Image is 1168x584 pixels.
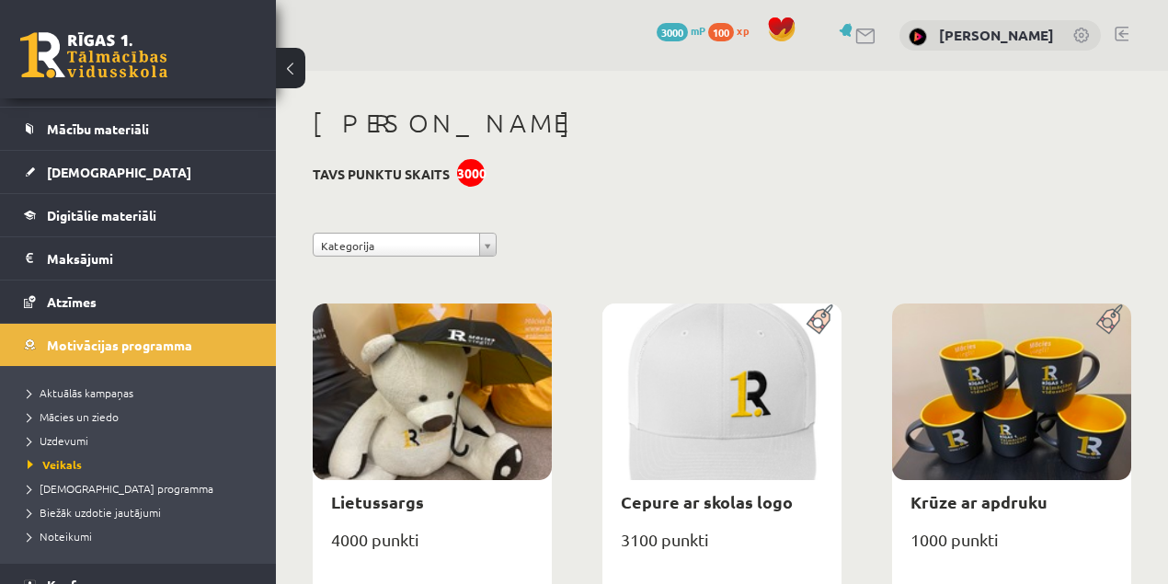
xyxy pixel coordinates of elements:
[28,408,258,425] a: Mācies un ziedo
[910,491,1048,512] a: Krūze ar apdruku
[313,524,552,570] div: 4000 punkti
[47,237,253,280] legend: Maksājumi
[28,528,258,544] a: Noteikumi
[313,233,497,257] a: Kategorija
[24,108,253,150] a: Mācību materiāli
[313,108,1131,139] h1: [PERSON_NAME]
[24,324,253,366] a: Motivācijas programma
[24,151,253,193] a: [DEMOGRAPHIC_DATA]
[708,23,758,38] a: 100 xp
[939,26,1054,44] a: [PERSON_NAME]
[28,529,92,544] span: Noteikumi
[47,337,192,353] span: Motivācijas programma
[28,480,258,497] a: [DEMOGRAPHIC_DATA] programma
[909,28,927,46] img: Marija Gudrenika
[47,293,97,310] span: Atzīmes
[28,384,258,401] a: Aktuālās kampaņas
[800,303,842,335] img: Populāra prece
[20,32,167,78] a: Rīgas 1. Tālmācības vidusskola
[47,207,156,223] span: Digitālie materiāli
[321,234,472,258] span: Kategorija
[47,120,149,137] span: Mācību materiāli
[1090,303,1131,335] img: Populāra prece
[708,23,734,41] span: 100
[28,433,88,448] span: Uzdevumi
[24,237,253,280] a: Maksājumi
[892,524,1131,570] div: 1000 punkti
[28,457,82,472] span: Veikals
[28,505,161,520] span: Biežāk uzdotie jautājumi
[331,491,424,512] a: Lietussargs
[24,194,253,236] a: Digitālie materiāli
[602,524,842,570] div: 3100 punkti
[657,23,688,41] span: 3000
[28,504,258,521] a: Biežāk uzdotie jautājumi
[28,481,213,496] span: [DEMOGRAPHIC_DATA] programma
[737,23,749,38] span: xp
[657,23,705,38] a: 3000 mP
[28,456,258,473] a: Veikals
[28,409,119,424] span: Mācies un ziedo
[457,159,485,187] div: 3000
[621,491,793,512] a: Cepure ar skolas logo
[691,23,705,38] span: mP
[28,385,133,400] span: Aktuālās kampaņas
[28,432,258,449] a: Uzdevumi
[313,166,450,182] h3: Tavs punktu skaits
[47,164,191,180] span: [DEMOGRAPHIC_DATA]
[24,281,253,323] a: Atzīmes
